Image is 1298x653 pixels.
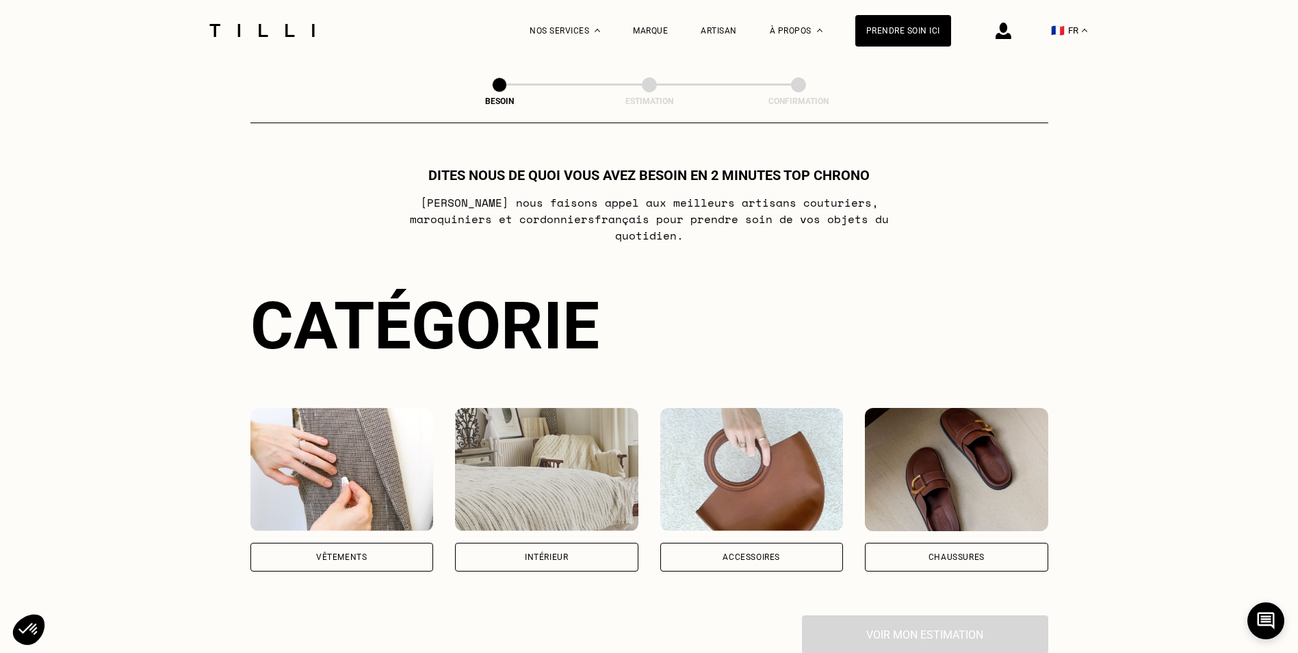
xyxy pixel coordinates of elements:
[660,408,844,531] img: Accessoires
[250,408,434,531] img: Vêtements
[817,29,822,32] img: Menu déroulant à propos
[1082,29,1087,32] img: menu déroulant
[996,23,1011,39] img: icône connexion
[205,24,320,37] img: Logo du service de couturière Tilli
[525,553,568,561] div: Intérieur
[455,408,638,531] img: Intérieur
[865,408,1048,531] img: Chaussures
[730,97,867,106] div: Confirmation
[250,287,1048,364] div: Catégorie
[855,15,951,47] a: Prendre soin ici
[581,97,718,106] div: Estimation
[431,97,568,106] div: Besoin
[1051,24,1065,37] span: 🇫🇷
[701,26,737,36] a: Artisan
[633,26,668,36] a: Marque
[723,553,780,561] div: Accessoires
[316,553,367,561] div: Vêtements
[378,194,920,244] p: [PERSON_NAME] nous faisons appel aux meilleurs artisans couturiers , maroquiniers et cordonniers ...
[595,29,600,32] img: Menu déroulant
[428,167,870,183] h1: Dites nous de quoi vous avez besoin en 2 minutes top chrono
[929,553,985,561] div: Chaussures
